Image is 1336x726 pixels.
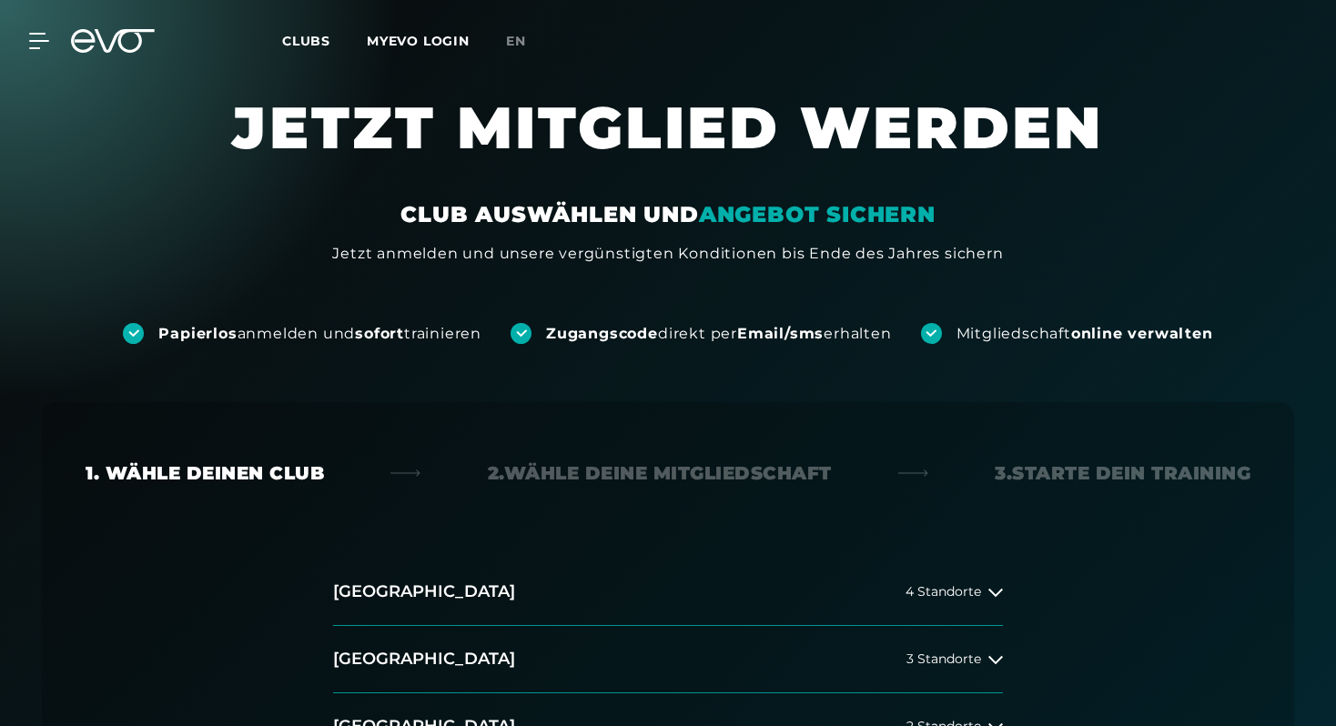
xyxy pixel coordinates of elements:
span: Clubs [282,33,330,49]
button: [GEOGRAPHIC_DATA]3 Standorte [333,626,1003,693]
a: Clubs [282,32,367,49]
span: 3 Standorte [906,652,981,666]
div: 2. Wähle deine Mitgliedschaft [488,460,832,486]
h2: [GEOGRAPHIC_DATA] [333,648,515,671]
button: [GEOGRAPHIC_DATA]4 Standorte [333,559,1003,626]
div: Mitgliedschaft [956,324,1213,344]
h2: [GEOGRAPHIC_DATA] [333,580,515,603]
div: 1. Wähle deinen Club [86,460,324,486]
span: 4 Standorte [906,585,981,599]
div: Jetzt anmelden und unsere vergünstigten Konditionen bis Ende des Jahres sichern [332,243,1003,265]
div: direkt per erhalten [546,324,891,344]
div: CLUB AUSWÄHLEN UND [400,200,935,229]
strong: Papierlos [158,325,237,342]
h1: JETZT MITGLIED WERDEN [122,91,1214,200]
div: anmelden und trainieren [158,324,481,344]
strong: Zugangscode [546,325,658,342]
strong: online verwalten [1071,325,1213,342]
strong: sofort [355,325,404,342]
div: 3. Starte dein Training [995,460,1250,486]
a: en [506,31,548,52]
span: en [506,33,526,49]
a: MYEVO LOGIN [367,33,470,49]
em: ANGEBOT SICHERN [699,201,936,227]
strong: Email/sms [737,325,824,342]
